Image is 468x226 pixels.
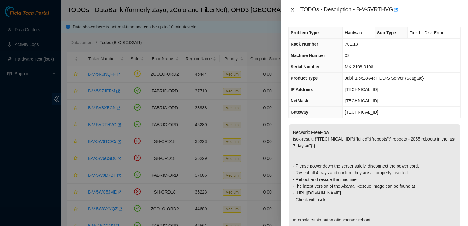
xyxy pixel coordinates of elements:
[291,30,319,35] span: Problem Type
[345,42,358,47] span: 701.13
[291,53,325,58] span: Machine Number
[291,42,318,47] span: Rack Number
[290,7,295,12] span: close
[377,30,396,35] span: Sub Type
[288,7,297,13] button: Close
[345,110,378,115] span: [TECHNICAL_ID]
[345,53,350,58] span: 02
[345,30,364,35] span: Hardware
[345,98,378,103] span: [TECHNICAL_ID]
[410,30,443,35] span: Tier 1 - Disk Error
[345,64,373,69] span: MX-2108-0198
[291,110,308,115] span: Gateway
[291,98,308,103] span: NetMask
[345,76,424,81] span: Jabil 1.5x18-AR HDD-S Server {Seagate}
[345,87,378,92] span: [TECHNICAL_ID]
[291,87,313,92] span: IP Address
[291,76,318,81] span: Product Type
[300,5,461,15] div: TODOs - Description - B-V-5VRTHVG
[291,64,320,69] span: Serial Number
